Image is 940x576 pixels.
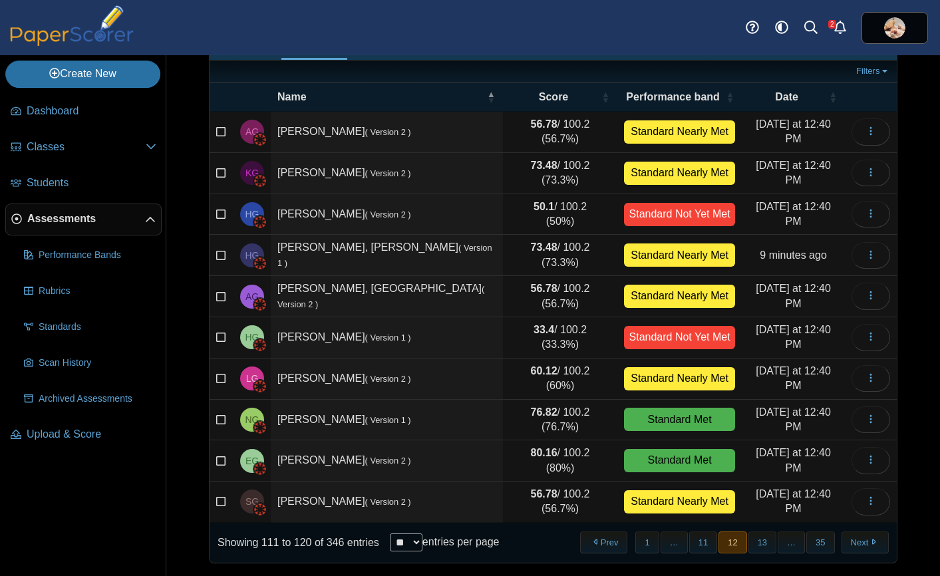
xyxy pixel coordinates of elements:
a: PaperScorer [5,37,138,48]
a: Assessments [5,204,162,235]
span: Dashboard [27,104,156,118]
span: Scan History [39,357,156,370]
time: Sep 15, 2025 at 12:40 PM [756,118,831,144]
time: Sep 15, 2025 at 12:40 PM [756,447,831,473]
a: Alerts [826,13,855,43]
div: Standard Nearly Met [624,120,735,144]
a: Filters [853,65,893,78]
button: Next [842,531,889,553]
time: Sep 15, 2025 at 12:40 PM [756,324,831,350]
small: ( Version 2 ) [365,168,411,178]
span: Score [539,91,568,102]
span: … [778,531,805,553]
button: 13 [748,531,776,553]
span: Emalee Gregg [245,456,259,466]
small: ( Version 2 ) [277,284,484,309]
div: Standard Met [624,408,735,431]
td: [PERSON_NAME] [271,400,503,441]
b: 56.78 [531,118,557,130]
b: 80.16 [531,447,557,458]
span: Students [27,176,156,190]
span: Hannah Goss [245,210,259,219]
div: Standard Nearly Met [624,243,735,267]
td: / 100.2 (73.3%) [503,235,617,276]
span: Kamila Gorritti [245,168,259,178]
small: ( Version 2 ) [365,210,411,219]
small: ( Version 1 ) [365,333,411,343]
img: canvas-logo.png [253,339,267,352]
time: Sep 15, 2025 at 12:40 PM [756,406,831,432]
nav: pagination [579,531,889,553]
img: canvas-logo.png [253,380,267,393]
a: Rubrics [19,275,162,307]
small: ( Version 2 ) [365,374,411,384]
time: Sep 16, 2025 at 12:41 PM [760,249,827,261]
span: Name [277,91,307,102]
a: Create New [5,61,160,87]
small: ( Version 2 ) [365,456,411,466]
span: Date [775,91,798,102]
b: 56.78 [531,283,557,294]
span: Assessments [27,212,145,226]
a: Classes [5,132,162,164]
span: Name : Activate to invert sorting [487,83,495,111]
b: 33.4 [534,324,554,335]
td: [PERSON_NAME] [271,317,503,359]
time: Sep 15, 2025 at 12:40 PM [756,283,831,309]
img: canvas-logo.png [253,216,267,229]
a: Dashboard [5,96,162,128]
button: 12 [718,531,746,553]
b: 60.12 [531,365,557,376]
label: entries per page [422,536,500,547]
span: Nicole Green [245,415,259,424]
small: ( Version 2 ) [365,497,411,507]
span: Haylee Grace Alexander [245,251,259,260]
span: Audrey Goodson [245,127,259,136]
b: 50.1 [534,201,554,212]
a: Archived Assessments [19,383,162,415]
a: Standards [19,311,162,343]
small: ( Version 2 ) [365,127,411,137]
div: Standard Nearly Met [624,285,735,308]
td: / 100.2 (56.7%) [503,112,617,153]
div: Standard Met [624,449,735,472]
td: [PERSON_NAME] [271,482,503,523]
td: / 100.2 (56.7%) [503,482,617,523]
td: [PERSON_NAME] [271,440,503,482]
td: / 100.2 (76.7%) [503,400,617,441]
a: Students [5,168,162,200]
span: Performance band : Activate to sort [726,83,734,111]
span: Jodie Wiggins [884,17,905,39]
a: Scan History [19,347,162,379]
button: Previous [580,531,627,553]
time: Sep 15, 2025 at 12:40 PM [756,365,831,391]
td: [PERSON_NAME], [GEOGRAPHIC_DATA] [271,276,503,317]
div: Standard Nearly Met [624,367,735,390]
a: ps.oLgnKPhjOwC9RkPp [862,12,928,44]
button: 35 [806,531,834,553]
span: Performance band [626,91,719,102]
td: [PERSON_NAME] [271,359,503,400]
a: Upload & Score [5,419,162,451]
img: canvas-logo.png [253,174,267,188]
td: / 100.2 (33.3%) [503,317,617,359]
time: Sep 15, 2025 at 12:40 PM [756,201,831,227]
div: Standard Not Yet Met [624,203,735,226]
img: canvas-logo.png [253,462,267,476]
span: Upload & Score [27,427,156,442]
img: canvas-logo.png [253,257,267,270]
td: / 100.2 (60%) [503,359,617,400]
span: Hannah Graham [245,333,259,342]
span: Score : Activate to sort [601,83,609,111]
b: 73.48 [531,241,557,253]
td: [PERSON_NAME] [271,112,503,153]
img: PaperScorer [5,5,138,46]
span: Abi Grace Hale [245,292,259,301]
a: Performance Bands [19,239,162,271]
time: Sep 15, 2025 at 12:40 PM [756,488,831,514]
td: / 100.2 (56.7%) [503,276,617,317]
div: Standard Nearly Met [624,490,735,513]
span: Performance Bands [39,249,156,262]
span: Archived Assessments [39,392,156,406]
img: canvas-logo.png [253,503,267,516]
